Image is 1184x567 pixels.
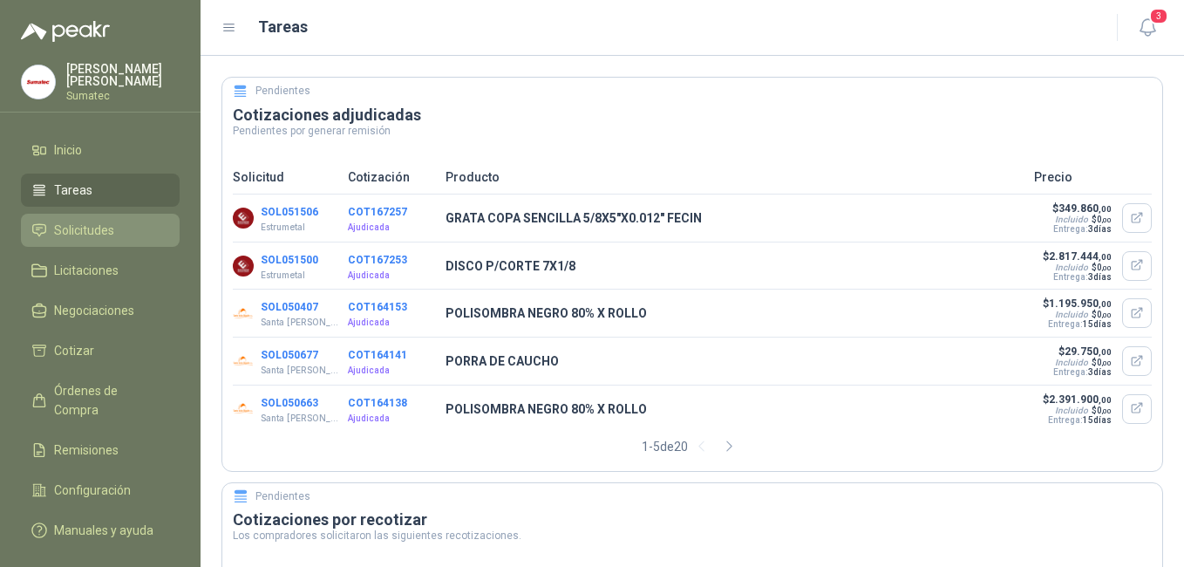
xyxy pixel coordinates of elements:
[1083,319,1112,329] span: 15 días
[21,434,180,467] a: Remisiones
[233,208,254,229] img: Company Logo
[1055,263,1088,272] div: Incluido
[1049,250,1112,263] span: 2.817.444
[348,412,435,426] p: Ajudicada
[21,254,180,287] a: Licitaciones
[1099,299,1112,309] span: ,00
[1088,224,1112,234] span: 3 días
[1097,358,1112,367] span: 0
[1099,347,1112,357] span: ,00
[1092,406,1112,415] span: $
[1102,311,1112,319] span: ,00
[66,91,180,101] p: Sumatec
[21,21,110,42] img: Logo peakr
[348,364,435,378] p: Ajudicada
[233,105,1152,126] h3: Cotizaciones adjudicadas
[1097,263,1112,272] span: 0
[1149,8,1168,24] span: 3
[233,399,254,420] img: Company Logo
[1132,12,1163,44] button: 3
[1058,202,1112,215] span: 349.860
[1102,407,1112,415] span: ,00
[1034,167,1152,187] p: Precio
[348,301,407,313] button: COT164153
[1065,345,1112,358] span: 29.750
[446,400,1024,419] p: POLISOMBRA NEGRO 80% X ROLLO
[1043,415,1112,425] p: Entrega:
[233,303,254,324] img: Company Logo
[348,221,435,235] p: Ajudicada
[1099,395,1112,405] span: ,00
[348,397,407,409] button: COT164138
[1099,252,1112,262] span: ,00
[261,301,318,313] button: SOL050407
[261,349,318,361] button: SOL050677
[1051,367,1112,377] p: Entrega:
[21,474,180,507] a: Configuración
[66,63,180,87] p: [PERSON_NAME] [PERSON_NAME]
[233,509,1152,530] h3: Cotizaciones por recotizar
[233,530,1152,541] p: Los compradores solicitaron las siguientes recotizaciones.
[255,488,310,505] h5: Pendientes
[261,269,318,283] p: Estrumetal
[446,167,1024,187] p: Producto
[1051,202,1112,215] p: $
[233,126,1152,136] p: Pendientes por generar remisión
[446,208,1024,228] p: GRATA COPA SENCILLA 5/8X5"X0.012" FECIN
[21,214,180,247] a: Solicitudes
[54,521,153,540] span: Manuales y ayuda
[1097,310,1112,319] span: 0
[1055,215,1088,224] div: Incluido
[21,374,180,427] a: Órdenes de Compra
[348,254,407,266] button: COT167253
[1102,264,1112,272] span: ,00
[348,167,435,187] p: Cotización
[1043,272,1112,282] p: Entrega:
[54,181,92,200] span: Tareas
[21,514,180,547] a: Manuales y ayuda
[446,304,1024,323] p: POLISOMBRA NEGRO 80% X ROLLO
[258,15,308,39] h1: Tareas
[1043,393,1112,406] p: $
[446,256,1024,276] p: DISCO P/CORTE 7X1/8
[261,206,318,218] button: SOL051506
[1099,204,1112,214] span: ,00
[1055,406,1088,415] div: Incluido
[1088,367,1112,377] span: 3 días
[642,433,744,461] div: 1 - 5 de 20
[21,294,180,327] a: Negociaciones
[54,481,131,500] span: Configuración
[233,167,337,187] p: Solicitud
[233,351,254,372] img: Company Logo
[1092,215,1112,224] span: $
[21,174,180,207] a: Tareas
[261,364,340,378] p: Santa [PERSON_NAME]
[54,261,119,280] span: Licitaciones
[54,381,163,420] span: Órdenes de Compra
[54,221,114,240] span: Solicitudes
[1043,250,1112,263] p: $
[1083,415,1112,425] span: 15 días
[1092,358,1112,367] span: $
[261,221,318,235] p: Estrumetal
[1049,297,1112,310] span: 1.195.950
[261,254,318,266] button: SOL051500
[233,256,254,277] img: Company Logo
[1051,224,1112,234] p: Entrega:
[1043,297,1112,310] p: $
[348,206,407,218] button: COT167257
[348,269,435,283] p: Ajudicada
[1088,272,1112,282] span: 3 días
[54,341,94,360] span: Cotizar
[54,140,82,160] span: Inicio
[54,441,119,460] span: Remisiones
[1092,310,1112,319] span: $
[261,316,340,330] p: Santa [PERSON_NAME]
[21,133,180,167] a: Inicio
[1051,345,1112,358] p: $
[261,412,340,426] p: Santa [PERSON_NAME]
[1055,310,1088,319] div: Incluido
[261,397,318,409] button: SOL050663
[1092,263,1112,272] span: $
[22,65,55,99] img: Company Logo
